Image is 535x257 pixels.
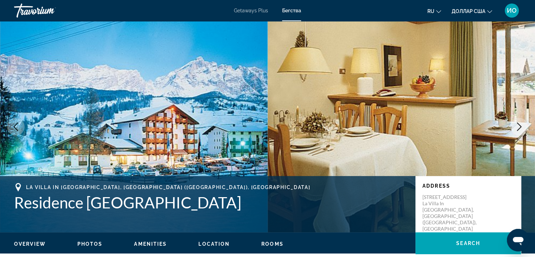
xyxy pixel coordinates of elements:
[456,240,480,246] span: Search
[26,184,310,190] span: La Villa in [GEOGRAPHIC_DATA], [GEOGRAPHIC_DATA] ([GEOGRAPHIC_DATA]), [GEOGRAPHIC_DATA]
[427,6,441,16] button: Изменить язык
[415,232,521,254] button: Search
[503,3,521,18] button: Меню пользователя
[282,8,301,13] a: Бегства
[452,6,492,16] button: Изменить валюту
[14,193,408,212] h1: Residence [GEOGRAPHIC_DATA]
[134,241,167,247] button: Amenities
[14,1,84,20] a: Травориум
[198,241,230,247] button: Location
[507,7,517,14] font: ИО
[14,241,46,247] button: Overview
[234,8,268,13] a: Getaways Plus
[422,194,479,232] p: [STREET_ADDRESS] La Villa in [GEOGRAPHIC_DATA], [GEOGRAPHIC_DATA] ([GEOGRAPHIC_DATA]), [GEOGRAPHI...
[507,229,529,251] iframe: Кнопка запуска окна обмена сообщениями
[510,118,528,136] button: Next image
[77,241,103,247] button: Photos
[7,118,25,136] button: Previous image
[427,8,434,14] font: ru
[261,241,284,247] button: Rooms
[452,8,485,14] font: доллар США
[422,183,514,189] p: Address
